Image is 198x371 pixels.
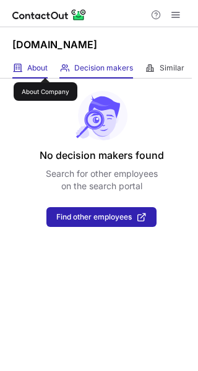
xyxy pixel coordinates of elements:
h1: [DOMAIN_NAME] [12,37,97,52]
span: Decision makers [74,63,133,73]
button: Find other employees [46,207,157,227]
img: ContactOut v5.3.10 [12,7,87,22]
img: No leads found [75,91,128,140]
p: Search for other employees on the search portal [46,168,158,192]
span: Find other employees [56,213,132,221]
header: No decision makers found [40,148,164,163]
span: Similar [160,63,184,73]
span: About [27,63,48,73]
